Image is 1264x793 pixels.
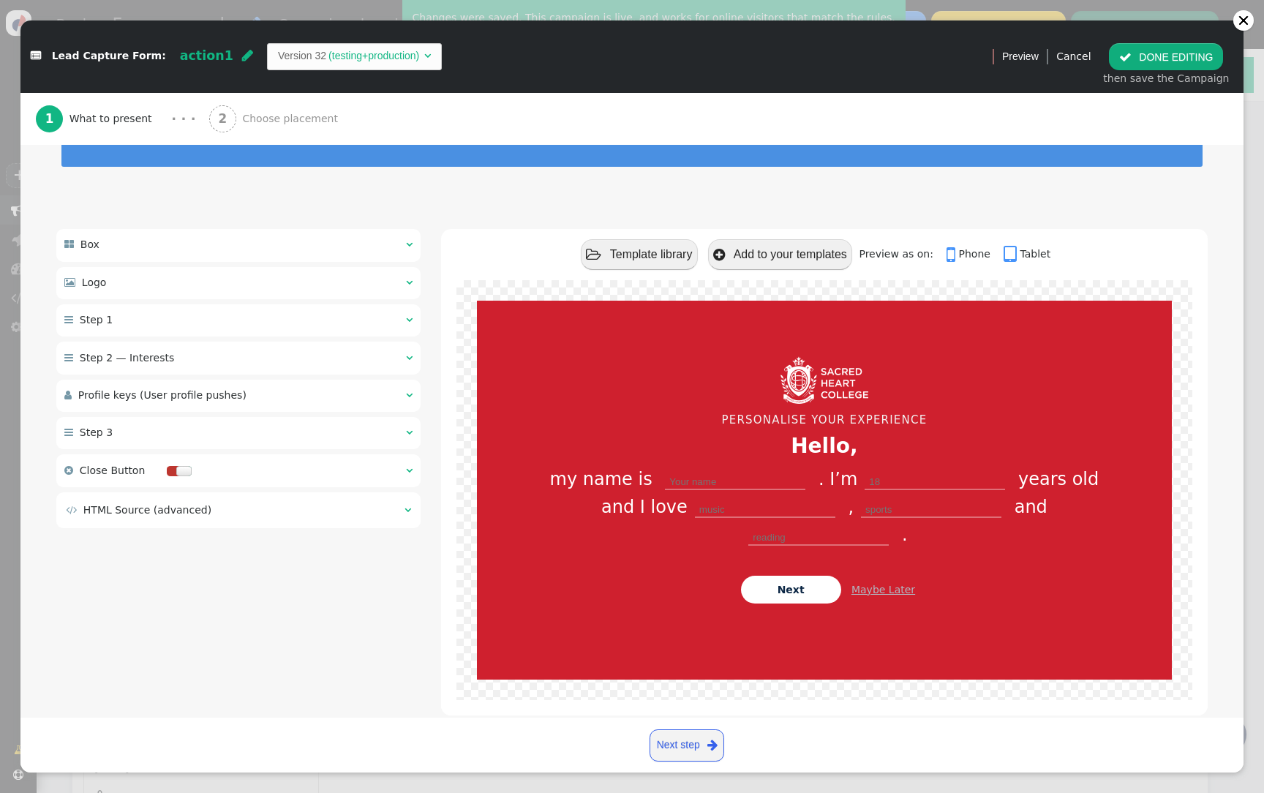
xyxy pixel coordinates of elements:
b: 1 [45,111,54,126]
span: Profile keys (User profile pushes) [78,389,247,401]
button: Template library [581,239,698,269]
span: action1 [180,48,233,63]
a: Preview [1002,43,1039,69]
span:  [947,244,958,265]
span:  [64,353,73,363]
span: Logo [82,277,107,288]
span: What to present [69,111,158,127]
div: · · · [171,109,195,129]
span:  [31,51,41,61]
div: . I’m years old and I love , and . [533,465,1116,549]
span:  [64,315,73,325]
button: Add to your templates [708,239,852,269]
span:  [406,315,413,325]
span:  [406,353,413,363]
span:  [406,277,413,287]
span: Box [80,238,99,250]
a: 1 What to present · · · [36,93,209,145]
span:  [64,427,73,437]
input: Your name [665,475,805,490]
button: DONE EDITING [1109,43,1223,69]
a: Maybe Later [851,584,915,595]
span:  [713,248,725,262]
span: HTML Source (advanced) [83,504,211,516]
input: reading [748,530,889,546]
span: Step 3 [80,426,113,438]
td: (testing+production) [326,48,421,64]
a: Phone [947,248,1001,260]
input: music [695,503,835,518]
span: Step 1 [80,314,113,326]
span: Lead Capture Form: [52,50,166,62]
a: 2 Choose placement [209,93,371,145]
span: Step 2 — Interests [80,352,174,364]
input: 18 [865,475,1005,490]
img: 458bd8aecdd67a96.png [780,356,868,404]
input: sports [861,503,1001,518]
span:  [707,736,718,754]
span:  [64,390,72,400]
span: Preview [1002,49,1039,64]
b: 2 [219,111,227,126]
span: Preview as on: [859,248,943,260]
td: Version 32 [278,48,326,64]
font: my name is [550,469,652,489]
span:  [64,239,74,249]
span:  [405,505,411,515]
span:  [406,427,413,437]
div: then save the Campaign [1103,71,1229,86]
span:  [66,505,77,515]
span:  [586,248,601,262]
span:  [1119,51,1132,63]
span: Close Button [80,465,145,476]
font: Hello, [791,434,858,458]
a: Next [741,576,841,604]
span:  [406,465,413,476]
span:  [64,465,73,476]
a: Tablet [1004,248,1050,260]
span:  [406,239,413,249]
span:  [424,50,431,61]
span:  [64,277,75,287]
font: Next [778,584,805,595]
font: PERSONALISE YOUR EXPERIENCE [722,413,928,426]
span:  [406,390,413,400]
span:  [1004,244,1020,265]
a: Next step [650,729,724,762]
a: Cancel [1056,50,1091,62]
span:  [242,49,253,62]
span: Choose placement [242,111,344,127]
